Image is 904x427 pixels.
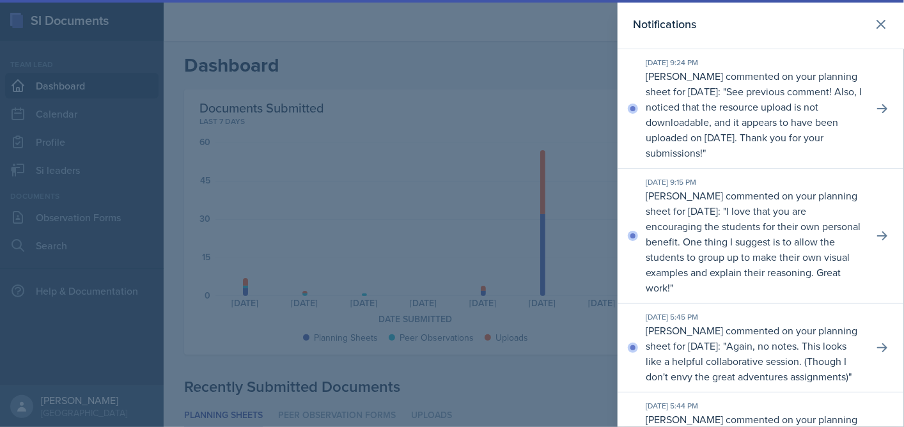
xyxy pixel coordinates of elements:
p: I love that you are encouraging the students for their own personal benefit. One thing I suggest ... [646,204,861,295]
p: See previous comment! Also, I noticed that the resource upload is not downloadable, and it appear... [646,84,862,160]
h2: Notifications [633,15,696,33]
div: [DATE] 5:44 PM [646,400,863,412]
div: [DATE] 5:45 PM [646,311,863,323]
p: [PERSON_NAME] commented on your planning sheet for [DATE]: " " [646,323,863,384]
p: Again, no notes. This looks like a helpful collaborative session. (Though I don't envy the great ... [646,339,848,384]
p: [PERSON_NAME] commented on your planning sheet for [DATE]: " " [646,68,863,160]
div: [DATE] 9:15 PM [646,176,863,188]
div: [DATE] 9:24 PM [646,57,863,68]
p: [PERSON_NAME] commented on your planning sheet for [DATE]: " " [646,188,863,295]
